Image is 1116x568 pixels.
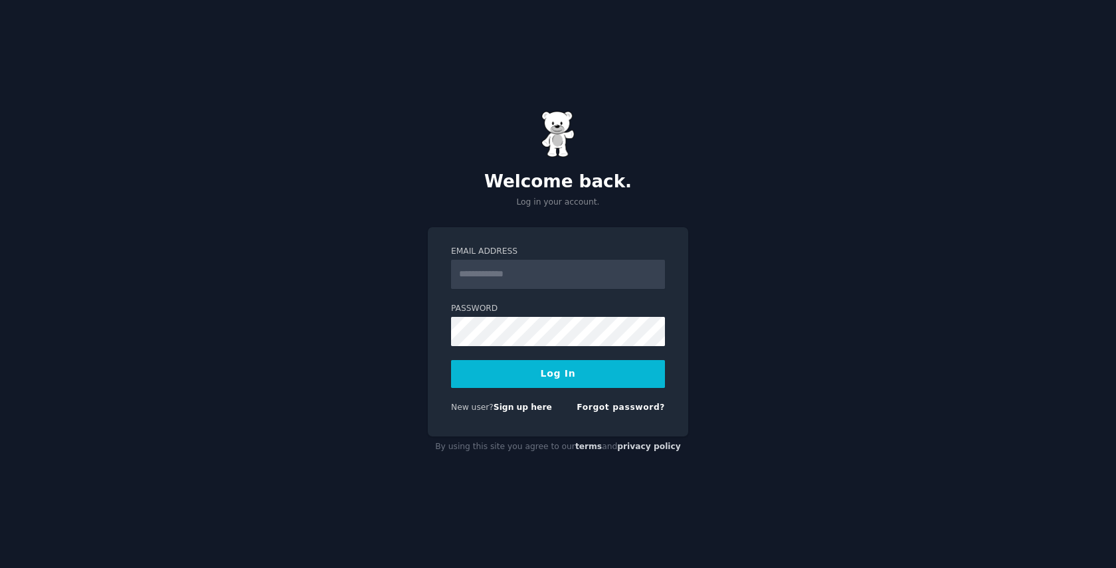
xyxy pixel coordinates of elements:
label: Password [451,303,665,315]
span: New user? [451,403,494,412]
a: Forgot password? [577,403,665,412]
button: Log In [451,360,665,388]
label: Email Address [451,246,665,258]
a: terms [575,442,602,451]
a: Sign up here [494,403,552,412]
p: Log in your account. [428,197,688,209]
div: By using this site you agree to our and [428,436,688,458]
img: Gummy Bear [541,111,575,157]
h2: Welcome back. [428,171,688,193]
a: privacy policy [617,442,681,451]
